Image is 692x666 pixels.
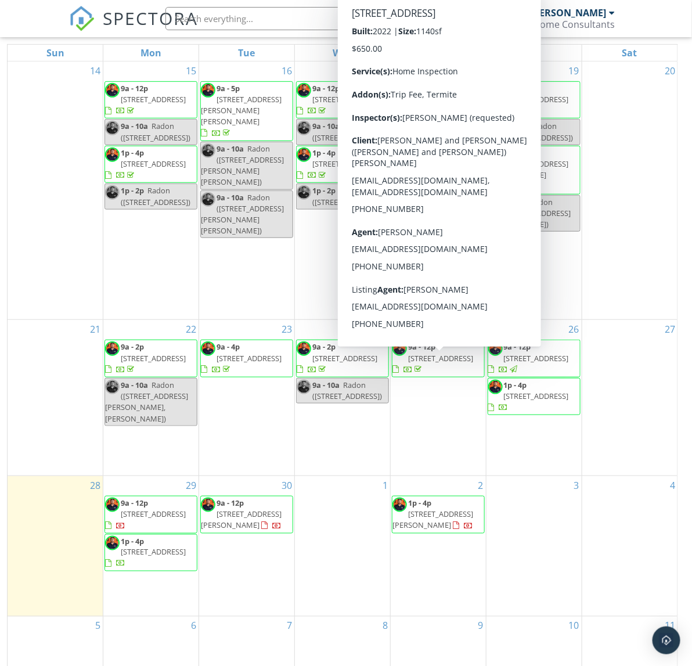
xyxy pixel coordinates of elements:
[104,146,197,183] a: 1p - 4p [STREET_ADDRESS]
[217,353,282,363] span: [STREET_ADDRESS]
[105,121,120,135] img: 0b7a68672.jpg
[504,121,531,131] span: 9a - 10a
[392,83,407,98] img: 0b7a68672.jpg
[105,380,120,394] img: 0b7a68672.jpg
[200,496,293,534] a: 9a - 12p [STREET_ADDRESS][PERSON_NAME]
[8,62,103,320] td: Go to September 14, 2025
[199,320,295,476] td: Go to September 23, 2025
[296,340,389,377] a: 9a - 2p [STREET_ADDRESS]
[504,83,531,93] span: 9a - 12p
[105,147,186,180] a: 1p - 4p [STREET_ADDRESS]
[69,16,198,40] a: SPECTORA
[201,509,282,530] span: [STREET_ADDRESS][PERSON_NAME]
[486,62,582,320] td: Go to September 19, 2025
[620,45,640,61] a: Saturday
[279,320,294,339] a: Go to September 23, 2025
[375,320,390,339] a: Go to September 24, 2025
[572,476,582,495] a: Go to October 3, 2025
[312,94,377,105] span: [STREET_ADDRESS]
[476,476,486,495] a: Go to October 2, 2025
[105,498,120,512] img: 0b7a68672.jpg
[217,192,244,203] span: 9a - 10a
[88,320,103,339] a: Go to September 21, 2025
[380,476,390,495] a: Go to October 1, 2025
[392,341,473,374] a: 9a - 12p [STREET_ADDRESS]
[408,353,473,363] span: [STREET_ADDRESS]
[201,498,215,512] img: 0b7a68672.jpg
[668,476,677,495] a: Go to October 4, 2025
[217,341,240,352] span: 9a - 4p
[105,380,188,424] span: Radon ([STREET_ADDRESS][PERSON_NAME], [PERSON_NAME])
[486,320,582,476] td: Go to September 26, 2025
[312,341,336,352] span: 9a - 2p
[488,147,503,162] img: 0b7a68672.jpg
[121,353,186,363] span: [STREET_ADDRESS]
[567,617,582,635] a: Go to October 10, 2025
[88,62,103,80] a: Go to September 14, 2025
[297,83,377,116] a: 9a - 12p [STREET_ADDRESS]
[295,62,391,320] td: Go to September 17, 2025
[504,380,527,390] span: 1p - 4p
[488,378,581,416] a: 1p - 4p [STREET_ADDRESS]
[295,476,391,617] td: Go to October 1, 2025
[408,341,435,352] span: 9a - 12p
[488,146,581,195] a: 1p - 5p [STREET_ADDRESS][PERSON_NAME]
[312,185,382,207] span: Radon ([STREET_ADDRESS])
[296,81,389,119] a: 9a - 12p [STREET_ADDRESS]
[104,81,197,119] a: 9a - 12p [STREET_ADDRESS]
[488,380,569,412] a: 1p - 4p [STREET_ADDRESS]
[504,391,569,401] span: [STREET_ADDRESS]
[201,83,215,98] img: 0b7a68672.jpg
[121,83,148,93] span: 9a - 12p
[392,341,407,356] img: 0b7a68672.jpg
[312,185,336,196] span: 1p - 2p
[104,340,197,377] a: 9a - 2p [STREET_ADDRESS]
[201,498,282,530] a: 9a - 12p [STREET_ADDRESS][PERSON_NAME]
[105,341,186,374] a: 9a - 2p [STREET_ADDRESS]
[488,147,569,192] a: 1p - 5p [STREET_ADDRESS][PERSON_NAME]
[189,617,199,635] a: Go to October 6, 2025
[121,159,186,169] span: [STREET_ADDRESS]
[488,341,569,374] a: 9a - 12p [STREET_ADDRESS]
[201,341,215,356] img: 0b7a68672.jpg
[121,185,144,196] span: 1p - 2p
[217,143,244,154] span: 9a - 10a
[312,380,340,390] span: 9a - 10a
[199,476,295,617] td: Go to September 30, 2025
[567,320,582,339] a: Go to September 26, 2025
[200,340,293,377] a: 9a - 4p [STREET_ADDRESS]
[390,476,486,617] td: Go to October 2, 2025
[312,121,382,142] span: Radon ([STREET_ADDRESS])
[199,62,295,320] td: Go to September 16, 2025
[88,476,103,495] a: Go to September 28, 2025
[392,496,485,534] a: 1p - 4p [STREET_ADDRESS][PERSON_NAME]
[486,476,582,617] td: Go to October 3, 2025
[105,536,120,550] img: 0b7a68672.jpg
[121,94,186,105] span: [STREET_ADDRESS]
[392,509,473,530] span: [STREET_ADDRESS][PERSON_NAME]
[408,121,435,131] span: 9a - 10a
[201,143,284,188] span: Radon ([STREET_ADDRESS][PERSON_NAME][PERSON_NAME])
[312,380,382,401] span: Radon ([STREET_ADDRESS])
[183,320,199,339] a: Go to September 22, 2025
[121,380,148,390] span: 9a - 10a
[297,341,377,374] a: 9a - 2p [STREET_ADDRESS]
[165,7,398,30] input: Search everything...
[504,197,527,207] span: 1p - 2p
[488,197,503,211] img: 0b7a68672.jpg
[471,62,486,80] a: Go to September 18, 2025
[279,476,294,495] a: Go to September 30, 2025
[201,192,284,236] span: Radon ([STREET_ADDRESS][PERSON_NAME][PERSON_NAME])
[392,340,485,377] a: 9a - 12p [STREET_ADDRESS]
[390,320,486,476] td: Go to September 25, 2025
[504,353,569,363] span: [STREET_ADDRESS]
[392,121,407,135] img: 0b7a68672.jpg
[504,121,574,142] span: Radon ([STREET_ADDRESS])
[201,341,282,374] a: 9a - 4p [STREET_ADDRESS]
[103,320,199,476] td: Go to September 22, 2025
[121,121,148,131] span: 9a - 10a
[44,45,67,61] a: Sunday
[408,83,435,93] span: 9a - 12p
[504,341,531,352] span: 9a - 12p
[582,476,677,617] td: Go to October 4, 2025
